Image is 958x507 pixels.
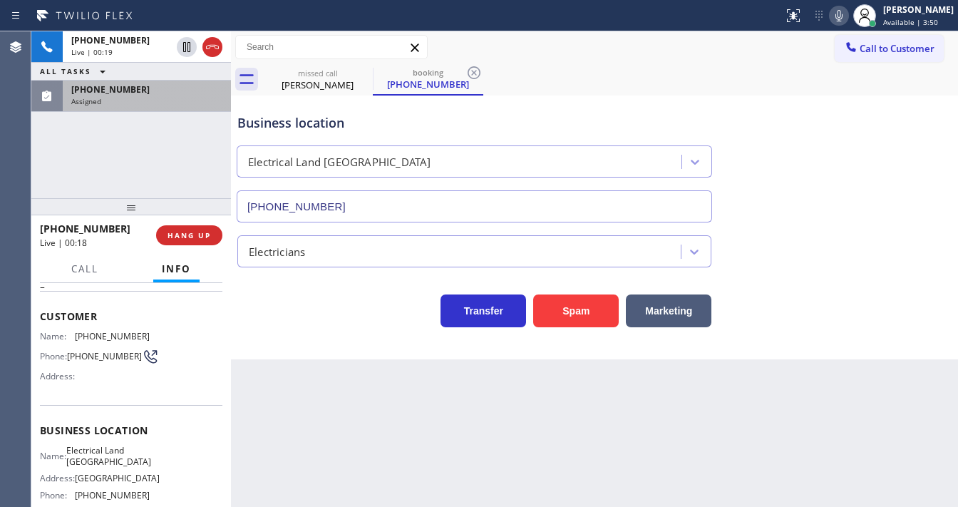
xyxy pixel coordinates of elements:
[177,37,197,57] button: Hold Customer
[883,4,954,16] div: [PERSON_NAME]
[40,351,67,362] span: Phone:
[264,78,371,91] div: [PERSON_NAME]
[374,78,482,91] div: [PHONE_NUMBER]
[40,451,66,461] span: Name:
[168,230,211,240] span: HANG UP
[75,490,150,501] span: [PHONE_NUMBER]
[40,473,75,483] span: Address:
[40,222,130,235] span: [PHONE_NUMBER]
[40,424,222,437] span: Business location
[202,37,222,57] button: Hang up
[40,237,87,249] span: Live | 00:18
[71,96,101,106] span: Assigned
[264,63,371,96] div: Jeremiah NA
[71,83,150,96] span: [PHONE_NUMBER]
[264,68,371,78] div: missed call
[236,36,427,58] input: Search
[66,445,151,467] span: Electrical Land [GEOGRAPHIC_DATA]
[835,35,944,62] button: Call to Customer
[374,67,482,78] div: booking
[75,331,150,342] span: [PHONE_NUMBER]
[153,255,200,283] button: Info
[626,295,711,327] button: Marketing
[162,262,191,275] span: Info
[533,295,619,327] button: Spam
[40,66,91,76] span: ALL TASKS
[237,190,712,222] input: Phone Number
[71,47,113,57] span: Live | 00:19
[40,331,75,342] span: Name:
[71,262,98,275] span: Call
[40,309,222,323] span: Customer
[249,243,305,260] div: Electricians
[374,63,482,94] div: (657) 201-2324
[67,351,142,362] span: [PHONE_NUMBER]
[31,63,120,80] button: ALL TASKS
[248,154,431,170] div: Electrical Land [GEOGRAPHIC_DATA]
[829,6,849,26] button: Mute
[75,473,160,483] span: [GEOGRAPHIC_DATA]
[63,255,107,283] button: Call
[237,113,711,133] div: Business location
[71,34,150,46] span: [PHONE_NUMBER]
[441,295,526,327] button: Transfer
[860,42,934,55] span: Call to Customer
[40,490,75,501] span: Phone:
[883,17,938,27] span: Available | 3:50
[156,225,222,245] button: HANG UP
[40,371,78,381] span: Address:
